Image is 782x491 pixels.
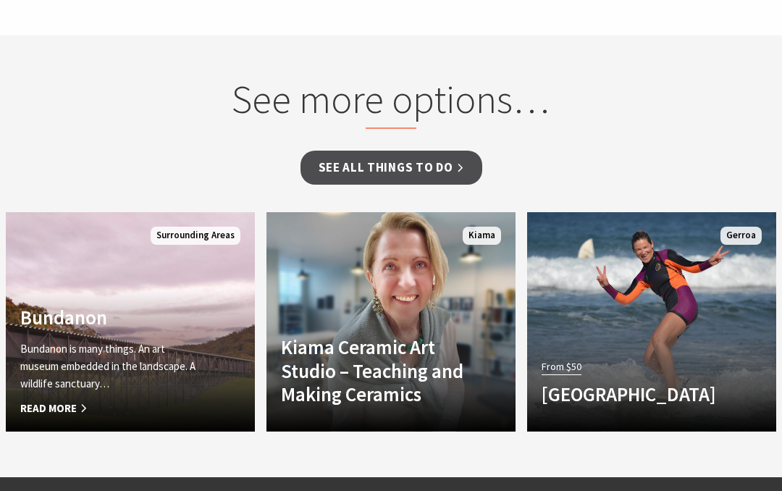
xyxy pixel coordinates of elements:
[542,383,724,406] h4: [GEOGRAPHIC_DATA]
[20,341,203,393] p: Bundanon is many things. An art museum embedded in the landscape. A wildlife sanctuary…
[527,213,776,432] a: From $50 [GEOGRAPHIC_DATA] Gerroa
[20,400,203,418] span: Read More
[6,213,255,432] a: Bundanon Bundanon is many things. An art museum embedded in the landscape. A wildlife sanctuary… ...
[151,227,240,246] span: Surrounding Areas
[20,306,203,330] h4: Bundanon
[144,76,639,130] h2: See more options…
[720,227,762,246] span: Gerroa
[300,151,482,185] a: See all Things To Do
[281,336,463,406] h4: Kiama Ceramic Art Studio – Teaching and Making Ceramics
[542,359,581,376] span: From $50
[266,213,516,432] a: Kiama Ceramic Art Studio – Teaching and Making Ceramics Kiama
[463,227,501,246] span: Kiama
